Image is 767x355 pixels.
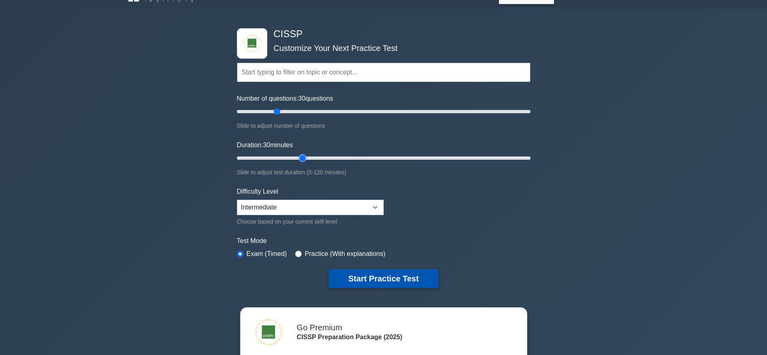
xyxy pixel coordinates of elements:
span: 30 [263,142,270,148]
button: Start Practice Test [329,269,438,288]
div: Slide to adjust test duration (5-120 minutes) [237,167,530,177]
label: Number of questions: questions [237,94,333,104]
span: 30 [298,95,306,102]
input: Start typing to filter on topic or concept... [237,63,530,82]
div: Choose based on your current skill level [237,217,384,226]
label: Test Mode [237,236,530,246]
h4: CISSP [270,28,491,40]
label: Duration: minutes [237,140,293,150]
label: Difficulty Level [237,187,279,197]
div: Slide to adjust number of questions [237,121,530,131]
label: Practice (With explanations) [305,249,385,259]
label: Exam (Timed) [247,249,287,259]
